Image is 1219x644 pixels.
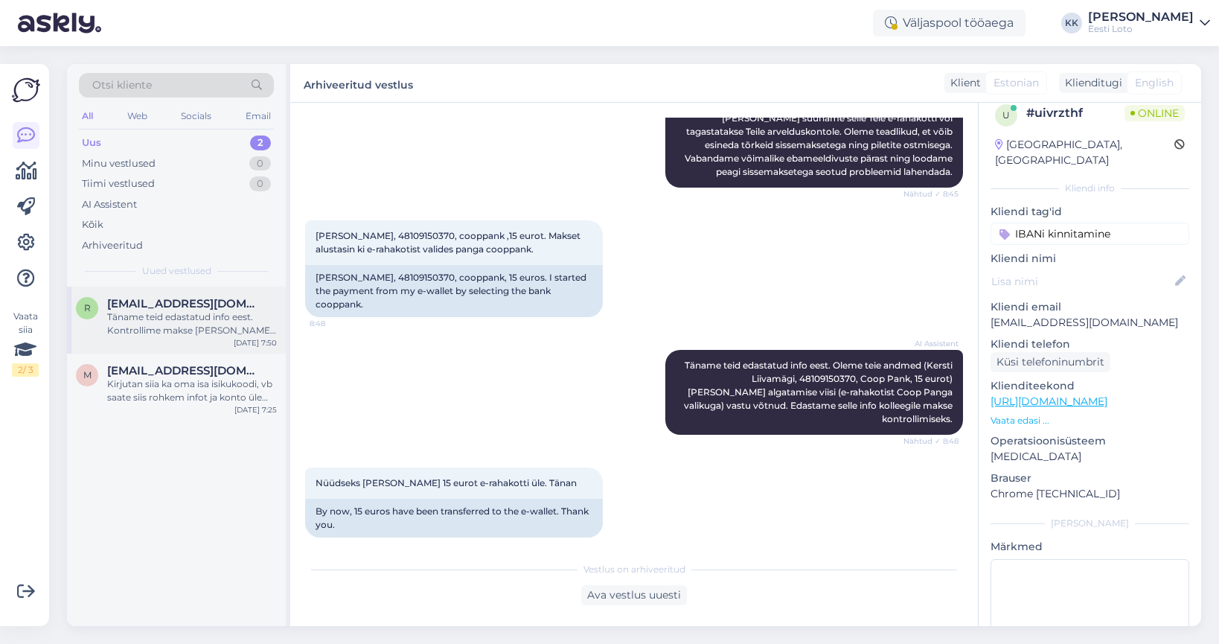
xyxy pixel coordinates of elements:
div: Kõik [82,217,103,232]
p: Kliendi tag'id [991,204,1189,220]
div: All [79,106,96,126]
div: 0 [249,176,271,191]
span: Vestlus on arhiveeritud [583,563,685,576]
div: Kliendi info [991,182,1189,195]
div: Klient [944,75,981,91]
div: Minu vestlused [82,156,156,171]
div: Küsi telefoninumbrit [991,352,1110,372]
input: Lisa nimi [991,273,1172,290]
div: [DATE] 7:50 [234,337,277,348]
p: Brauser [991,471,1189,486]
div: 2 / 3 [12,363,39,377]
div: [PERSON_NAME] [1088,11,1194,23]
span: English [1135,75,1174,91]
span: m [83,369,92,380]
div: # uivrzthf [1026,104,1124,122]
span: u [1002,109,1010,121]
p: Operatsioonisüsteem [991,433,1189,449]
p: Kliendi email [991,299,1189,315]
span: merilinring@gmail.com [107,364,262,377]
div: Täname teid edastatud info eest. Kontrollime makse [PERSON_NAME] suuname selle Teie e-rahakotti. [107,310,277,337]
div: KK [1061,13,1082,34]
span: 8:50 [310,538,365,549]
img: Askly Logo [12,76,40,104]
span: Estonian [994,75,1039,91]
div: Ava vestlus uuesti [581,585,687,605]
div: Klienditugi [1059,75,1122,91]
p: Kliendi telefon [991,337,1189,352]
p: [EMAIL_ADDRESS][DOMAIN_NAME] [991,315,1189,331]
p: Chrome [TECHNICAL_ID] [991,486,1189,502]
span: Täname teid edastatud info eest. Oleme teie andmed (Kersti Liivamägi, 48109150370, Coop Pank, 15 ... [684,360,955,424]
span: Uued vestlused [142,264,211,278]
span: r [84,302,91,313]
p: Vaata edasi ... [991,414,1189,427]
div: 0 [249,156,271,171]
div: Tiimi vestlused [82,176,155,191]
div: Väljaspool tööaega [873,10,1026,36]
div: Eesti Loto [1088,23,1194,35]
input: Lisa tag [991,223,1189,245]
p: Klienditeekond [991,378,1189,394]
span: Online [1124,105,1185,121]
p: Märkmed [991,539,1189,555]
div: Email [243,106,274,126]
div: AI Assistent [82,197,137,212]
div: By now, 15 euros have been transferred to the e-wallet. Thank you. [305,499,603,538]
div: Web [124,106,150,126]
div: Socials [178,106,214,126]
div: Kirjutan siia ka oma isa isikukoodi, vb saate siis rohkem infot ja konto üle vaadata- Ülo Ring, 3... [107,377,277,404]
p: Kliendi nimi [991,251,1189,267]
label: Arhiveeritud vestlus [304,73,413,93]
span: Nüüdseks [PERSON_NAME] 15 eurot e-rahakotti üle. Tänan [316,477,577,488]
div: [DATE] 7:25 [234,404,277,415]
span: Otsi kliente [92,77,152,93]
span: AI Assistent [903,338,959,349]
span: 8:48 [310,318,365,329]
span: Nähtud ✓ 8:48 [903,436,959,447]
p: [MEDICAL_DATA] [991,449,1189,465]
a: [URL][DOMAIN_NAME] [991,395,1107,408]
span: Nähtud ✓ 8:45 [903,188,959,200]
div: [GEOGRAPHIC_DATA], [GEOGRAPHIC_DATA] [995,137,1174,168]
div: Arhiveeritud [82,238,143,253]
a: [PERSON_NAME]Eesti Loto [1088,11,1210,35]
span: [PERSON_NAME], 48109150370, cooppank ,15 eurot. Makset alustasin ki e-rahakotist valides panga co... [316,230,583,255]
div: Vaata siia [12,310,39,377]
div: [PERSON_NAME] [991,517,1189,530]
span: rimant73@gmail.com [107,297,262,310]
div: [PERSON_NAME], 48109150370, cooppank, 15 euros. I started the payment from my e-wallet by selecti... [305,265,603,317]
div: 2 [250,136,271,150]
div: Uus [82,136,101,150]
